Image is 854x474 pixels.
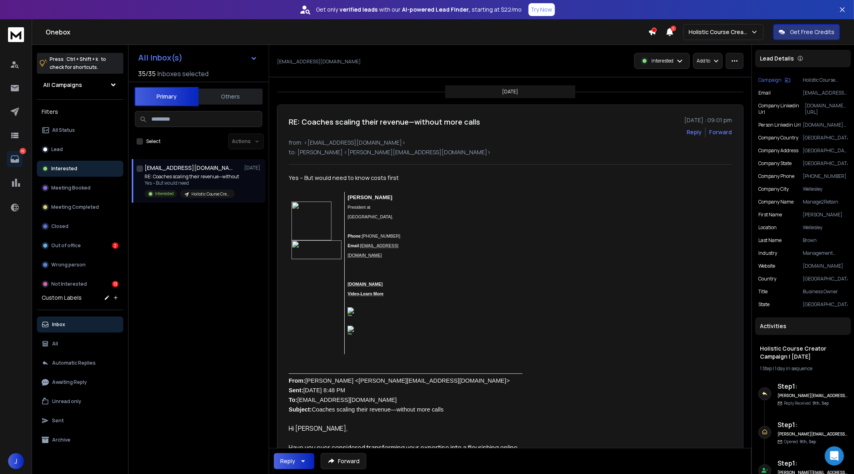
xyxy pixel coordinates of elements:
button: J [8,453,24,469]
p: Lead Details [760,54,794,63]
button: All Status [37,122,123,138]
button: Primary [135,87,199,106]
p: All [52,341,58,347]
p: [GEOGRAPHIC_DATA] [803,276,848,282]
button: Campaign [758,77,790,83]
button: Forward [321,453,366,469]
p: Country [758,276,776,282]
span: From: [289,377,305,384]
span: 1 [671,26,676,31]
p: Company Address [758,147,798,154]
p: Meeting Booked [51,185,90,191]
button: Lead [37,141,123,157]
span: Ctrl + Shift + k [65,54,99,64]
a: [EMAIL_ADDRESS][DOMAIN_NAME] [348,243,398,258]
a: Title: Twitter - Description: image of Twitter icon [348,326,413,335]
p: [GEOGRAPHIC_DATA] [803,160,848,167]
h1: [EMAIL_ADDRESS][DOMAIN_NAME] [145,164,233,172]
p: Out of office [51,242,81,249]
a: Title: LinkedIn - Description: image of LinkedIn icon [348,307,413,316]
p: Company State [758,160,792,167]
div: Reply [280,457,295,465]
span: 9th, Sep [800,439,816,444]
p: Not Interested [51,281,87,287]
p: Wellesley [803,224,848,231]
button: Try Now [528,3,555,16]
p: [GEOGRAPHIC_DATA], [GEOGRAPHIC_DATA], [GEOGRAPHIC_DATA], [GEOGRAPHIC_DATA] [803,147,848,154]
p: Have you ever considered transforming your expertise into a flourishing online course that genera... [289,443,522,462]
p: [EMAIL_ADDRESS][DOMAIN_NAME] [277,58,361,65]
button: Reply [687,128,702,136]
p: Company Country [758,135,798,141]
div: | [760,365,846,372]
h3: Custom Labels [42,294,82,302]
b: Subject: [289,406,312,413]
div: Activities [755,317,851,335]
p: Interested [651,58,673,64]
button: Others [199,88,263,105]
p: website [758,263,775,269]
p: Manage2Retain [803,199,848,205]
p: [GEOGRAPHIC_DATA] [803,135,848,141]
a: [DOMAIN_NAME] [348,282,383,286]
span: Video-Learn More [348,291,384,296]
div: 13 [112,281,119,287]
span: 1 Step [760,365,772,372]
p: Archive [52,437,70,443]
p: Wellesley [803,186,848,192]
p: [GEOGRAPHIC_DATA] [803,301,848,308]
p: Awaiting Reply [52,379,87,385]
p: Company Linkedin Url [758,103,805,115]
span: [PERSON_NAME] [348,194,392,200]
a: 15 [7,151,23,167]
p: Management Consulting [803,250,848,256]
p: Press to check for shortcuts. [50,55,106,71]
h1: All Campaigns [43,81,82,89]
span: Phone [348,234,361,238]
img: image002.jpg@01DC21CC.E16686B0 [291,240,342,259]
h6: Step 1 : [778,420,848,430]
strong: verified leads [340,6,378,14]
img: logo [8,27,24,42]
h6: Step 1 : [778,458,848,468]
span: President at [GEOGRAPHIC_DATA]. [348,205,393,219]
strong: AI-powered Lead Finder, [402,6,470,14]
p: State [758,301,770,308]
p: [DOMAIN_NAME] [803,263,848,269]
button: Closed [37,218,123,234]
p: [DOMAIN_NAME][URL] [805,103,848,115]
p: Opened [784,439,816,445]
button: Reply [274,453,314,469]
button: Meeting Booked [37,180,123,196]
p: [DATE] [244,165,262,171]
p: title [758,288,768,295]
p: Reply Received [784,400,829,406]
div: Open Intercom Messenger [825,446,844,466]
p: Company Phone [758,173,794,180]
p: location [758,224,777,231]
button: Sent [37,413,123,429]
p: Last Name [758,237,782,244]
button: All [37,336,123,352]
label: Select [146,138,161,145]
p: [DOMAIN_NAME][URL][PERSON_NAME] [803,122,848,128]
h1: Holistic Course Creator Campaign | [DATE] [760,345,846,361]
p: Closed [51,223,68,230]
button: Automatic Replies [37,355,123,371]
h1: Onebox [46,27,648,37]
p: Interested [51,165,77,172]
p: Try Now [531,6,553,14]
p: Interested [155,191,174,197]
p: Get only with our starting at $22/mo [316,6,522,14]
p: Business Owner [803,288,848,295]
p: to: [PERSON_NAME] <[PERSON_NAME][EMAIL_ADDRESS][DOMAIN_NAME]> [289,148,732,156]
p: Holistic Course Creator Campaign | [DATE] [803,77,848,83]
p: Inbox [52,321,65,328]
button: Meeting Completed [37,199,123,215]
p: Get Free Credits [790,28,834,36]
p: Unread only [52,398,81,405]
button: All Inbox(s) [132,50,264,66]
